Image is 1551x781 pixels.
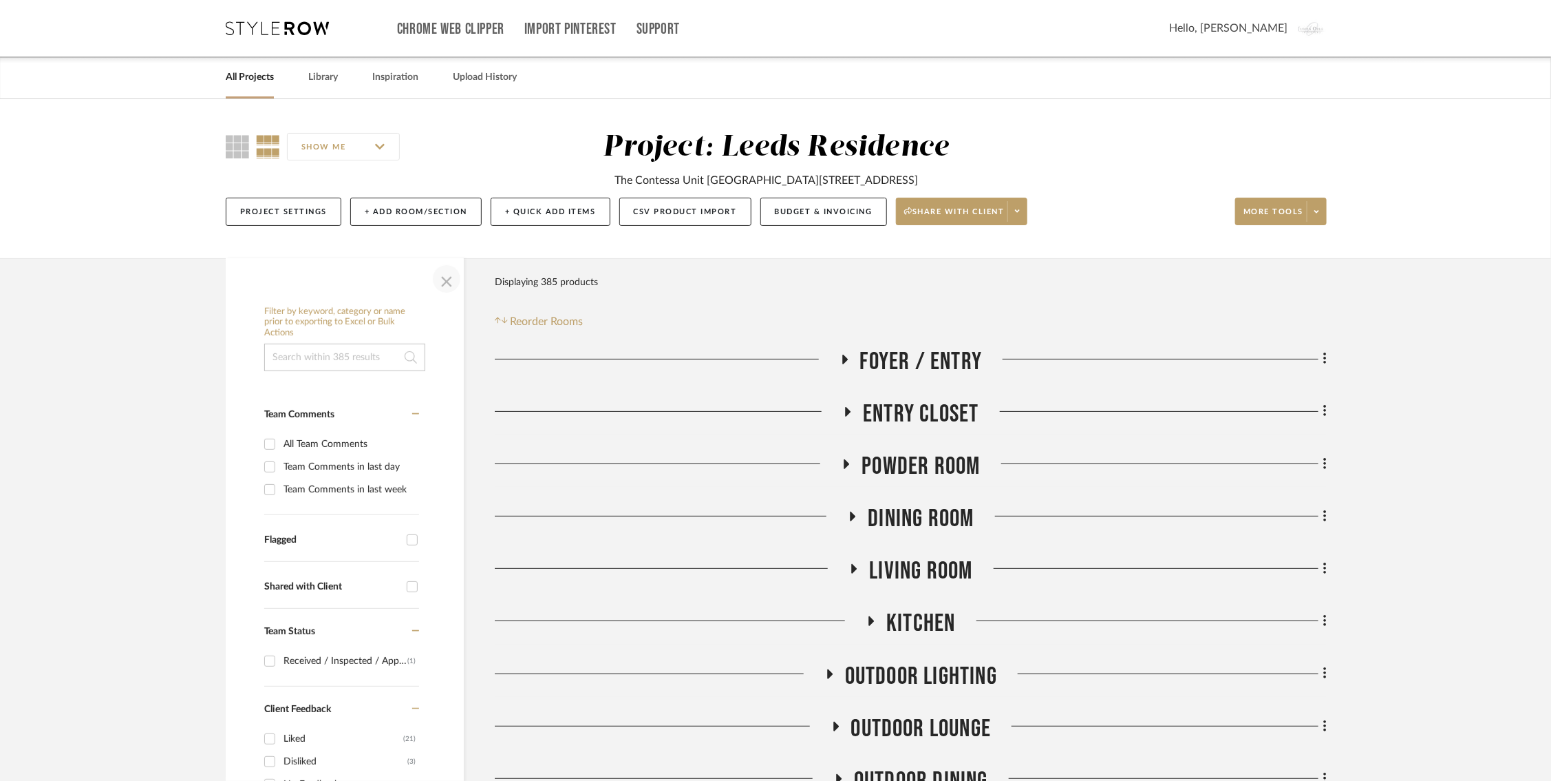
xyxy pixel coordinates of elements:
div: Liked [284,728,403,750]
div: (21) [403,728,416,750]
span: Kitchen [886,609,955,638]
button: CSV Product Import [619,198,751,226]
span: Team Comments [264,410,334,419]
span: Team Status [264,627,315,636]
div: (3) [407,751,416,773]
h6: Filter by keyword, category or name prior to exporting to Excel or Bulk Actions [264,306,425,339]
button: Budget & Invoicing [760,198,887,226]
a: All Projects [226,68,274,87]
a: Import Pinterest [524,23,617,35]
div: Flagged [264,534,400,546]
div: All Team Comments [284,433,416,455]
div: Team Comments in last day [284,456,416,478]
div: Displaying 385 products [495,269,598,296]
span: Dining Room [868,504,974,534]
span: More tools [1243,207,1303,227]
div: Disliked [284,751,407,773]
span: Living Room [869,556,972,586]
button: Close [433,265,460,293]
div: Received / Inspected / Approved [284,650,407,672]
div: (1) [407,650,416,672]
span: Share with client [904,207,1005,227]
a: Upload History [453,68,517,87]
button: Reorder Rooms [495,313,584,330]
button: Share with client [896,198,1028,225]
button: More tools [1235,198,1327,225]
a: Chrome Web Clipper [397,23,504,35]
button: + Add Room/Section [350,198,482,226]
a: Support [637,23,680,35]
input: Search within 385 results [264,344,425,371]
button: Project Settings [226,198,341,226]
div: The Contessa Unit [GEOGRAPHIC_DATA][STREET_ADDRESS] [615,172,919,189]
span: Outdoor Lighting [845,662,997,691]
span: Reorder Rooms [511,313,584,330]
div: Project: Leeds Residence [603,133,950,162]
div: Team Comments in last week [284,479,416,501]
span: Outdoor Lounge [851,714,992,744]
img: avatar [1298,14,1327,43]
span: Hello, [PERSON_NAME] [1169,20,1287,37]
span: Powder Room [862,452,980,481]
a: Library [308,68,338,87]
button: + Quick Add Items [491,198,610,226]
span: Entry Closet [863,399,978,429]
div: Shared with Client [264,581,400,593]
a: Inspiration [372,68,418,87]
span: Client Feedback [264,705,331,714]
span: Foyer / Entry [860,347,983,377]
